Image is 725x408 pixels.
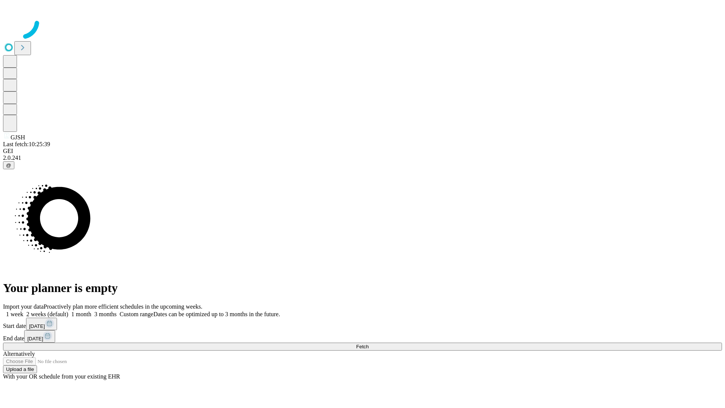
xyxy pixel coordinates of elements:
[3,318,722,330] div: Start date
[24,330,55,343] button: [DATE]
[3,373,120,380] span: With your OR schedule from your existing EHR
[3,141,50,147] span: Last fetch: 10:25:39
[27,336,43,342] span: [DATE]
[6,311,23,317] span: 1 week
[120,311,153,317] span: Custom range
[3,330,722,343] div: End date
[3,303,44,310] span: Import your data
[6,162,11,168] span: @
[356,344,369,349] span: Fetch
[94,311,117,317] span: 3 months
[3,351,35,357] span: Alternatively
[26,311,68,317] span: 2 weeks (default)
[3,281,722,295] h1: Your planner is empty
[3,155,722,161] div: 2.0.241
[11,134,25,141] span: GJSH
[3,343,722,351] button: Fetch
[29,323,45,329] span: [DATE]
[3,148,722,155] div: GEI
[71,311,91,317] span: 1 month
[26,318,57,330] button: [DATE]
[3,365,37,373] button: Upload a file
[44,303,202,310] span: Proactively plan more efficient schedules in the upcoming weeks.
[153,311,280,317] span: Dates can be optimized up to 3 months in the future.
[3,161,14,169] button: @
